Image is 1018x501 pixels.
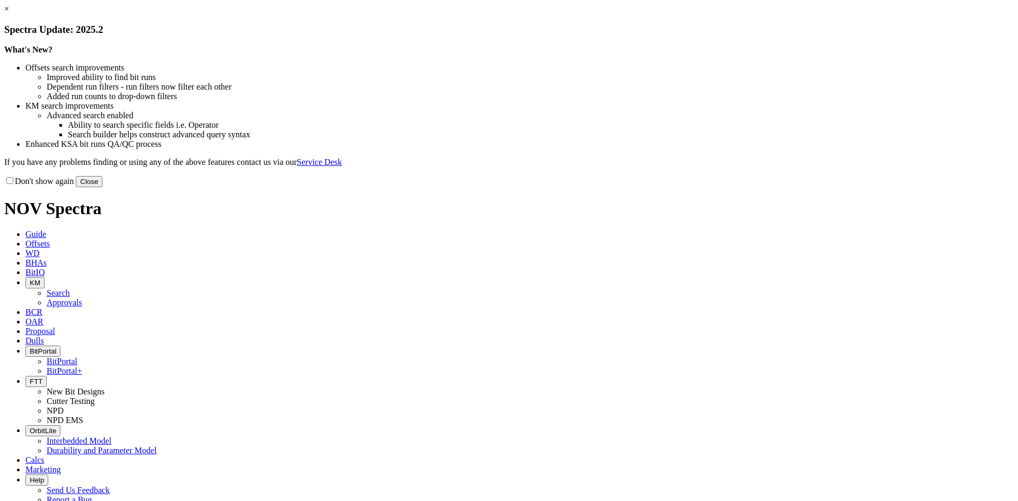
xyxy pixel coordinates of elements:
[25,327,55,336] span: Proposal
[47,486,110,495] a: Send Us Feedback
[30,377,42,385] span: FTT
[76,176,102,187] button: Close
[47,446,157,455] a: Durability and Parameter Model
[47,436,111,445] a: Interbedded Model
[47,406,64,415] a: NPD
[47,366,82,375] a: BitPortal+
[25,307,42,317] span: BCR
[25,317,43,326] span: OAR
[25,455,45,464] span: Calcs
[25,249,40,258] span: WD
[47,357,77,366] a: BitPortal
[47,92,1014,101] li: Added run counts to drop-down filters
[25,239,50,248] span: Offsets
[30,279,40,287] span: KM
[6,177,13,184] input: Don't show again
[25,230,46,239] span: Guide
[47,111,1014,120] li: Advanced search enabled
[4,199,1014,218] h1: NOV Spectra
[25,465,61,474] span: Marketing
[47,387,104,396] a: New Bit Designs
[30,476,44,484] span: Help
[4,45,52,54] strong: What's New?
[47,298,82,307] a: Approvals
[47,288,70,297] a: Search
[30,347,56,355] span: BitPortal
[47,73,1014,82] li: Improved ability to find bit runs
[47,82,1014,92] li: Dependent run filters - run filters now filter each other
[25,101,1014,111] li: KM search improvements
[4,24,1014,36] h3: Spectra Update: 2025.2
[25,139,1014,149] li: Enhanced KSA bit runs QA/QC process
[47,416,83,425] a: NPD EMS
[297,157,342,166] a: Service Desk
[68,120,1014,130] li: Ability to search specific fields i.e. Operator
[25,63,1014,73] li: Offsets search improvements
[25,258,47,267] span: BHAs
[25,336,44,345] span: Dulls
[4,177,74,186] label: Don't show again
[30,427,56,435] span: OrbitLite
[4,157,1014,167] p: If you have any problems finding or using any of the above features contact us via our
[4,4,9,13] a: ×
[47,397,95,406] a: Cutter Testing
[68,130,1014,139] li: Search builder helps construct advanced query syntax
[25,268,45,277] span: BitIQ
